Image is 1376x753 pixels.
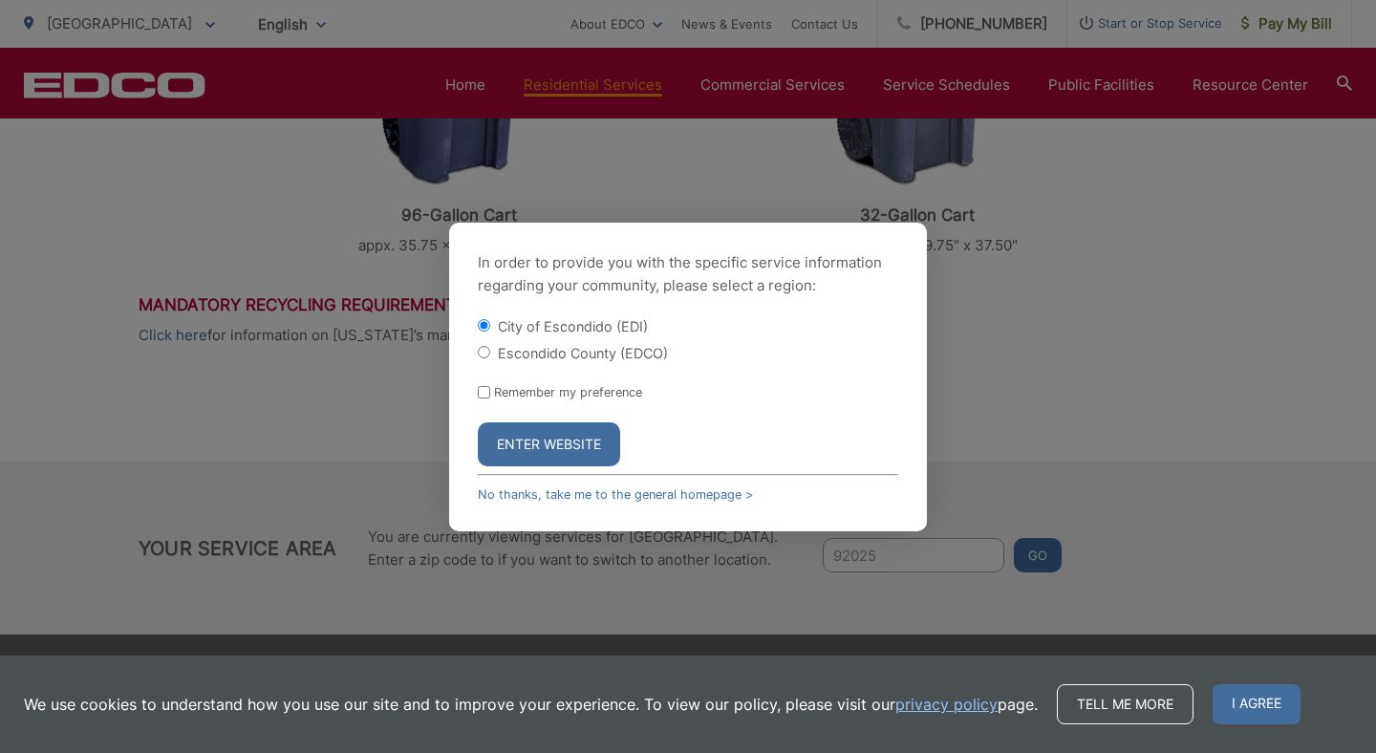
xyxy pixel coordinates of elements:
a: No thanks, take me to the general homepage > [478,487,753,502]
label: City of Escondido (EDI) [498,318,648,334]
a: privacy policy [895,693,998,716]
button: Enter Website [478,422,620,466]
label: Remember my preference [494,385,642,399]
label: Escondido County (EDCO) [498,345,668,361]
p: In order to provide you with the specific service information regarding your community, please se... [478,251,898,297]
p: We use cookies to understand how you use our site and to improve your experience. To view our pol... [24,693,1038,716]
